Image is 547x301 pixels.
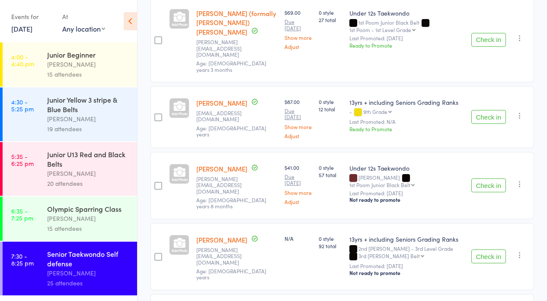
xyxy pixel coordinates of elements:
span: 27 total [319,16,342,23]
small: jules@moloneyarchitects.com.au [196,39,278,58]
a: 6:35 -7:25 pmOlympic Sparring Class[PERSON_NAME]15 attendees [3,197,137,241]
div: Olympic Sparring Class [47,204,130,214]
a: Show more [285,35,312,40]
div: 1st Poom Junior Black Belt [349,19,464,32]
small: Last Promoted: N/A [349,119,464,125]
a: Show more [285,190,312,195]
span: Age: [DEMOGRAPHIC_DATA] years [196,267,266,281]
a: 7:30 -8:25 pmSenior Taekwondo Self defense[PERSON_NAME]25 attendees [3,242,137,295]
span: Age: [DEMOGRAPHIC_DATA] years [196,124,266,138]
div: Ready to Promote [349,42,464,49]
div: N/A [285,235,312,242]
div: 3rd [PERSON_NAME] Belt [358,253,420,259]
div: At [62,10,105,24]
div: [PERSON_NAME] [47,168,130,178]
button: Check in [471,110,506,124]
div: 25 attendees [47,278,130,288]
small: letesha.stephens95@outlook.com [196,247,278,265]
a: [PERSON_NAME] [196,98,247,107]
div: $41.00 [285,164,312,204]
small: Due [DATE] [285,19,312,31]
small: Last Promoted: [DATE] [349,190,464,196]
div: Not ready to promote [349,196,464,203]
div: 1st Poom - 1st Level Grade [349,27,411,32]
div: [PERSON_NAME] [349,175,464,188]
span: 92 total [319,242,342,249]
time: 6:35 - 7:25 pm [11,207,33,221]
div: Under 12s Taekwondo [349,9,464,17]
div: $69.00 [285,9,312,49]
div: [PERSON_NAME] [47,114,130,124]
time: 5:35 - 6:25 pm [11,153,34,167]
div: 2nd [PERSON_NAME] - 3rd Level Grade [349,246,464,260]
div: 19 attendees [47,124,130,134]
div: Junior Beginner [47,50,130,59]
a: Adjust [285,133,312,139]
div: [PERSON_NAME] [47,59,130,69]
div: Under 12s Taekwondo [349,164,464,172]
a: [PERSON_NAME] [196,235,247,244]
small: moughtonnicholls@gmail.com [196,110,278,123]
div: Senior Taekwondo Self defense [47,249,130,268]
div: Events for [11,10,54,24]
div: Not ready to promote [349,269,464,276]
div: 15 attendees [47,223,130,233]
span: Age: [DEMOGRAPHIC_DATA] years 8 months [196,196,266,210]
div: Ready to Promote [349,125,464,133]
time: 4:00 - 4:40 pm [11,53,34,67]
span: 0 style [319,9,342,16]
time: 7:30 - 8:25 pm [11,252,34,266]
div: 15 attendees [47,69,130,79]
a: 5:35 -6:25 pmJunior U13 Red and Black Belts[PERSON_NAME]20 attendees [3,142,137,196]
div: Junior U13 Red and Black Belts [47,149,130,168]
div: $87.00 [285,98,312,139]
a: [PERSON_NAME] [196,164,247,173]
a: [PERSON_NAME] (formally [PERSON_NAME]) [PERSON_NAME] [196,9,276,36]
button: Check in [471,33,506,47]
span: 57 total [319,171,342,178]
small: Last Promoted: [DATE] [349,263,464,269]
span: 0 style [319,235,342,242]
span: 12 total [319,105,342,113]
span: Age: [DEMOGRAPHIC_DATA] years 3 months [196,59,266,73]
span: 0 style [319,164,342,171]
div: 20 attendees [47,178,130,188]
a: 4:30 -5:25 pmJunior Yellow 3 stripe & Blue Belts[PERSON_NAME]19 attendees [3,87,137,141]
a: [DATE] [11,24,32,33]
small: kerry.sims2305@gmail.com [196,176,278,194]
a: Adjust [285,44,312,49]
small: Due [DATE] [285,108,312,120]
a: Show more [285,124,312,129]
div: 13yrs + including Seniors Grading Ranks [349,235,464,243]
div: - [349,109,464,116]
div: 1st Poom Junior Black Belt [349,182,410,188]
div: 9th Grade [363,109,387,114]
a: 4:00 -4:40 pmJunior Beginner[PERSON_NAME]15 attendees [3,42,137,87]
div: Any location [62,24,105,33]
button: Check in [471,249,506,263]
small: Due [DATE] [285,174,312,186]
div: [PERSON_NAME] [47,268,130,278]
div: Junior Yellow 3 stripe & Blue Belts [47,95,130,114]
span: 0 style [319,98,342,105]
div: [PERSON_NAME] [47,214,130,223]
button: Check in [471,178,506,192]
time: 4:30 - 5:25 pm [11,98,34,112]
a: Adjust [285,199,312,204]
small: Last Promoted: [DATE] [349,35,464,41]
div: 13yrs + including Seniors Grading Ranks [349,98,464,107]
